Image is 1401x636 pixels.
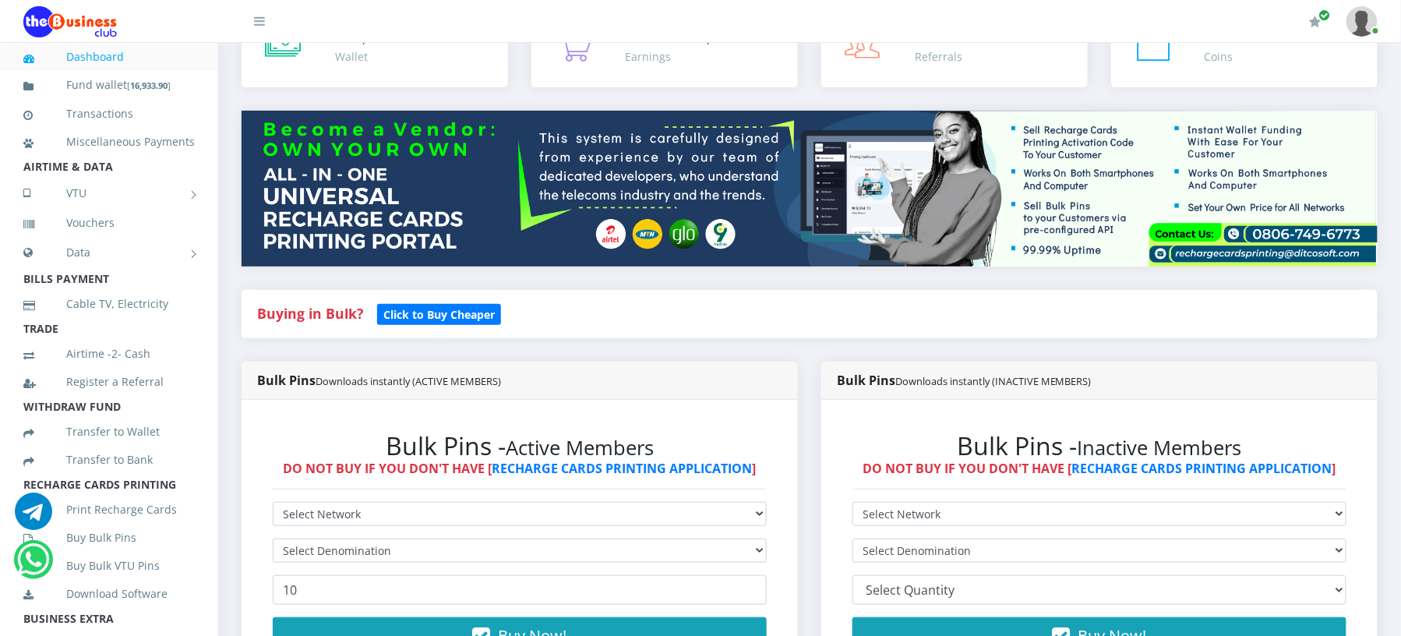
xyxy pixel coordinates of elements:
[335,48,392,65] div: Wallet
[23,233,195,272] a: Data
[1072,460,1332,477] a: RECHARGE CARDS PRINTING APPLICATION
[17,553,49,578] a: Chat for support
[895,374,1092,388] small: Downloads instantly (INACTIVE MEMBERS)
[130,79,168,91] b: 16,933.90
[284,460,757,477] strong: DO NOT BUY IF YOU DON'T HAVE [ ]
[23,442,195,478] a: Transfer to Bank
[23,336,195,372] a: Airtime -2- Cash
[127,79,171,91] small: [ ]
[23,364,195,400] a: Register a Referral
[625,48,736,65] div: Earnings
[273,575,767,605] input: Enter Quantity
[915,48,962,65] div: Referrals
[23,205,195,241] a: Vouchers
[23,414,195,450] a: Transfer to Wallet
[23,96,195,132] a: Transactions
[852,431,1346,461] h2: Bulk Pins -
[23,124,195,160] a: Miscellaneous Payments
[23,174,195,213] a: VTU
[23,39,195,75] a: Dashboard
[1319,9,1331,21] span: Renew/Upgrade Subscription
[821,9,1088,87] a: 3/5 Referrals
[23,576,195,612] a: Download Software
[273,431,767,461] h2: Bulk Pins -
[506,434,654,461] small: Active Members
[1205,48,1235,65] div: Coins
[383,307,495,322] b: Click to Buy Cheaper
[257,372,501,389] strong: Bulk Pins
[15,504,52,530] a: Chat for support
[1310,16,1322,28] i: Renew/Upgrade Subscription
[377,304,501,323] a: Click to Buy Cheaper
[863,460,1336,477] strong: DO NOT BUY IF YOU DON'T HAVE [ ]
[1078,434,1242,461] small: Inactive Members
[23,520,195,556] a: Buy Bulk Pins
[242,111,1378,267] img: multitenant_rcp.png
[1346,6,1378,37] img: User
[316,374,501,388] small: Downloads instantly (ACTIVE MEMBERS)
[492,460,753,477] a: RECHARGE CARDS PRINTING APPLICATION
[23,286,195,322] a: Cable TV, Electricity
[23,548,195,584] a: Buy Bulk VTU Pins
[23,492,195,528] a: Print Recharge Cards
[242,9,508,87] a: ₦16,934 Wallet
[23,6,117,37] img: Logo
[837,372,1092,389] strong: Bulk Pins
[257,304,363,323] strong: Buying in Bulk?
[23,67,195,104] a: Fund wallet[16,933.90]
[531,9,798,87] a: ₦401.50/₦7,743 Earnings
